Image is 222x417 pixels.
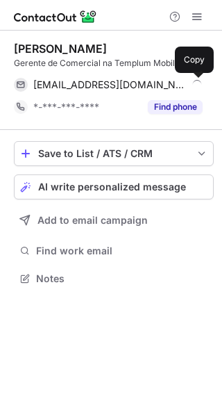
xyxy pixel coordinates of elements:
[14,241,214,261] button: Find work email
[14,8,97,25] img: ContactOut v5.3.10
[14,174,214,199] button: AI write personalized message
[14,57,214,69] div: Gerente de Comercial na Templum Mobiliário
[37,215,148,226] span: Add to email campaign
[14,269,214,288] button: Notes
[36,245,208,257] span: Find work email
[38,181,186,193] span: AI write personalized message
[14,141,214,166] button: save-profile-one-click
[33,79,187,91] span: [EMAIL_ADDRESS][DOMAIN_NAME]
[36,272,208,285] span: Notes
[14,42,107,56] div: [PERSON_NAME]
[148,100,203,114] button: Reveal Button
[14,208,214,233] button: Add to email campaign
[38,148,189,159] div: Save to List / ATS / CRM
